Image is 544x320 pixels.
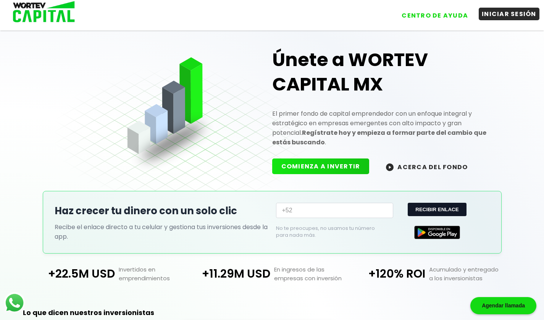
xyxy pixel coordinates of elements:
p: Recibe el enlace directo a tu celular y gestiona tus inversiones desde la app. [55,222,268,241]
h1: Únete a WORTEV CAPITAL MX [272,48,490,97]
img: Google Play [414,226,460,239]
button: COMIENZA A INVERTIR [272,158,370,174]
p: +11.29M USD [194,265,270,283]
div: Agendar llamada [470,297,536,314]
p: Invertidos en emprendimientos [115,265,194,283]
p: +120% ROI [350,265,425,283]
button: RECIBIR ENLACE [408,203,466,216]
button: ACERCA DEL FONDO [377,158,477,175]
h2: Haz crecer tu dinero con un solo clic [55,204,268,218]
p: +22.5M USD [39,265,115,283]
img: logos_whatsapp-icon.242b2217.svg [4,292,25,314]
img: wortev-capital-acerca-del-fondo [386,163,394,171]
button: CENTRO DE AYUDA [399,9,471,22]
a: COMIENZA A INVERTIR [272,162,377,171]
p: Acumulado y entregado a los inversionistas [425,265,505,283]
strong: Regístrate hoy y empieza a formar parte del cambio que estás buscando [272,128,486,147]
button: INICIAR SESIÓN [479,8,539,20]
p: El primer fondo de capital emprendedor con un enfoque integral y estratégico en empresas emergent... [272,109,490,147]
p: No te preocupes, no usamos tu número para nada más. [276,225,381,239]
a: CENTRO DE AYUDA [391,3,471,22]
p: En ingresos de las empresas con inversión [270,265,350,283]
a: INICIAR SESIÓN [471,3,539,22]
